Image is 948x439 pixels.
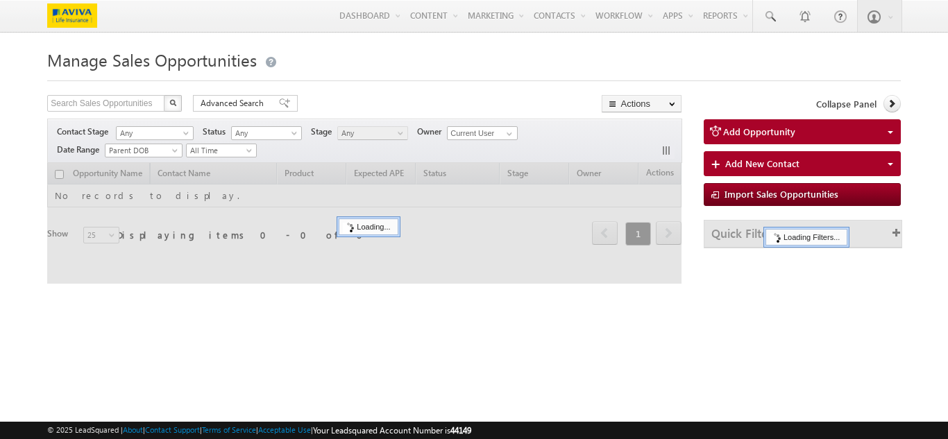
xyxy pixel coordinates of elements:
a: Contact Support [145,425,200,434]
a: Acceptable Use [258,425,311,434]
span: Stage [311,126,337,138]
input: Type to Search [447,126,518,140]
span: Date Range [57,144,105,156]
a: About [123,425,143,434]
span: Your Leadsquared Account Number is [313,425,471,436]
span: Contact Stage [57,126,114,138]
div: Loading Filters... [765,229,847,246]
span: Owner [417,126,447,138]
span: Any [117,127,189,139]
div: Loading... [339,218,398,235]
a: Any [116,126,194,140]
a: All Time [186,144,257,157]
span: Import Sales Opportunities [725,188,838,200]
span: Status [203,126,231,138]
span: Add Opportunity [723,126,795,137]
span: Any [232,127,298,139]
a: Any [231,126,302,140]
span: Collapse Panel [816,98,877,110]
span: © 2025 LeadSquared | | | | | [47,424,471,437]
span: Add New Contact [725,157,799,169]
a: Parent DOB [105,144,183,157]
img: Search [169,99,176,106]
a: Show All Items [499,127,516,141]
img: Custom Logo [47,3,97,28]
span: All Time [187,144,253,157]
span: Manage Sales Opportunities [47,49,257,71]
span: Any [338,127,404,139]
a: Terms of Service [202,425,256,434]
span: Parent DOB [105,144,178,157]
span: 44149 [450,425,471,436]
span: Advanced Search [201,97,268,110]
button: Actions [602,95,682,112]
a: Any [337,126,408,140]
